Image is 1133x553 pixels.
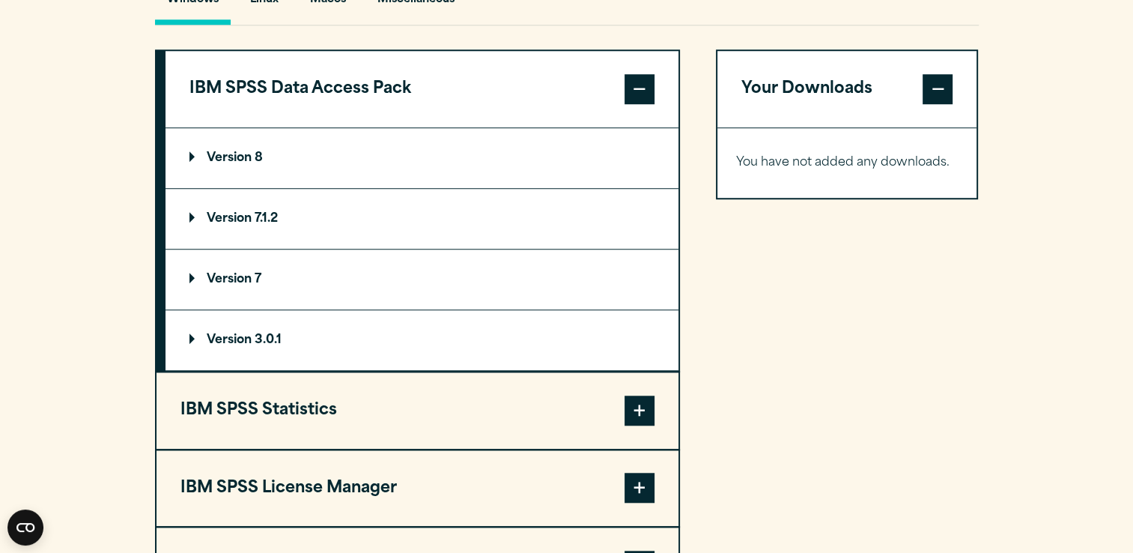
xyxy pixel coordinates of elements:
summary: Version 3.0.1 [165,310,678,370]
summary: Version 7 [165,250,678,309]
p: Version 7 [189,274,261,285]
p: Version 7.1.2 [189,213,278,225]
p: You have not added any downloads. [736,152,959,174]
button: Your Downloads [717,51,977,127]
button: Open CMP widget [7,510,43,546]
button: IBM SPSS License Manager [157,450,678,527]
summary: Version 8 [165,128,678,188]
button: IBM SPSS Statistics [157,372,678,449]
summary: Version 7.1.2 [165,189,678,249]
button: IBM SPSS Data Access Pack [165,51,678,127]
div: IBM SPSS Data Access Pack [165,127,678,371]
div: Your Downloads [717,127,977,198]
p: Version 3.0.1 [189,334,282,346]
p: Version 8 [189,152,263,164]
